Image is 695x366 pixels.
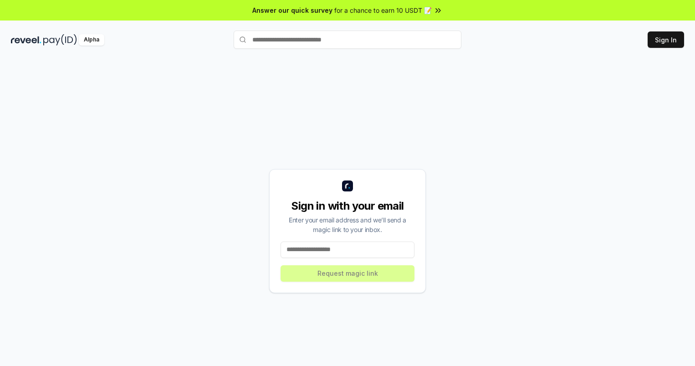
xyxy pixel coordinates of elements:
img: logo_small [342,180,353,191]
div: Sign in with your email [281,199,414,213]
span: for a chance to earn 10 USDT 📝 [334,5,432,15]
button: Sign In [648,31,684,48]
span: Answer our quick survey [252,5,332,15]
img: pay_id [43,34,77,46]
img: reveel_dark [11,34,41,46]
div: Alpha [79,34,104,46]
div: Enter your email address and we’ll send a magic link to your inbox. [281,215,414,234]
